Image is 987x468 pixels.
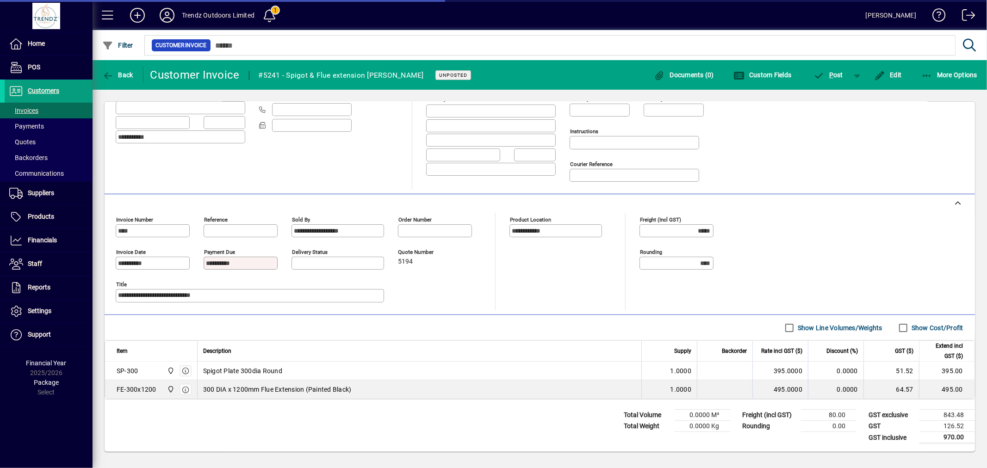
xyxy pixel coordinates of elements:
[570,161,613,167] mat-label: Courier Reference
[674,346,691,356] span: Supply
[864,410,919,421] td: GST exclusive
[116,281,127,288] mat-label: Title
[34,379,59,386] span: Package
[5,134,93,150] a: Quotes
[28,260,42,267] span: Staff
[165,384,175,394] span: New Plymouth
[670,385,692,394] span: 1.0000
[722,346,747,356] span: Backorder
[761,346,802,356] span: Rate incl GST ($)
[919,410,975,421] td: 843.48
[152,7,182,24] button: Profile
[809,67,848,83] button: Post
[165,366,175,376] span: New Plymouth
[640,249,662,255] mat-label: Rounding
[9,107,38,114] span: Invoices
[102,71,133,79] span: Back
[182,8,255,23] div: Trendz Outdoors Limited
[28,331,51,338] span: Support
[5,56,93,79] a: POS
[919,67,980,83] button: More Options
[863,362,919,380] td: 51.52
[5,118,93,134] a: Payments
[5,276,93,299] a: Reports
[398,249,453,255] span: Quote number
[731,67,794,83] button: Custom Fields
[733,71,792,79] span: Custom Fields
[874,71,902,79] span: Edit
[5,300,93,323] a: Settings
[955,2,975,32] a: Logout
[155,41,207,50] span: Customer Invoice
[100,37,136,54] button: Filter
[864,432,919,443] td: GST inclusive
[675,421,730,432] td: 0.0000 Kg
[895,346,913,356] span: GST ($)
[9,154,48,161] span: Backorders
[910,323,963,333] label: Show Cost/Profit
[864,421,919,432] td: GST
[117,346,128,356] span: Item
[919,362,975,380] td: 395.00
[292,249,328,255] mat-label: Delivery status
[5,32,93,55] a: Home
[925,341,963,361] span: Extend incl GST ($)
[758,385,802,394] div: 495.0000
[570,128,598,135] mat-label: Instructions
[670,366,692,376] span: 1.0000
[510,216,551,223] mat-label: Product location
[801,421,857,432] td: 0.00
[5,229,93,252] a: Financials
[5,205,93,228] a: Products
[758,366,802,376] div: 395.0000
[292,216,310,223] mat-label: Sold by
[654,71,714,79] span: Documents (0)
[640,216,681,223] mat-label: Freight (incl GST)
[93,67,143,83] app-page-header-button: Back
[9,138,36,146] span: Quotes
[123,7,152,24] button: Add
[9,170,64,177] span: Communications
[26,359,67,367] span: Financial Year
[203,385,352,394] span: 300 DIA x 1200mm Flue Extension (Painted Black)
[808,380,863,399] td: 0.0000
[919,432,975,443] td: 970.00
[28,63,40,71] span: POS
[5,103,93,118] a: Invoices
[259,68,424,83] div: #5241 - Spigot & Flue extension [PERSON_NAME]
[203,366,282,376] span: Spigot Plate 300dia Round
[872,67,904,83] button: Edit
[738,421,801,432] td: Rounding
[203,346,231,356] span: Description
[619,421,675,432] td: Total Weight
[116,249,146,255] mat-label: Invoice date
[28,87,59,94] span: Customers
[28,283,50,291] span: Reports
[204,249,235,255] mat-label: Payment due
[808,362,863,380] td: 0.0000
[919,421,975,432] td: 126.52
[28,307,51,314] span: Settings
[204,216,228,223] mat-label: Reference
[100,67,136,83] button: Back
[925,2,946,32] a: Knowledge Base
[5,150,93,166] a: Backorders
[28,40,45,47] span: Home
[9,123,44,130] span: Payments
[826,346,858,356] span: Discount (%)
[813,71,844,79] span: ost
[116,216,153,223] mat-label: Invoice number
[439,72,467,78] span: Unposted
[829,71,833,79] span: P
[866,8,916,23] div: [PERSON_NAME]
[28,213,54,220] span: Products
[117,366,138,376] div: SP-300
[863,380,919,399] td: 64.57
[619,410,675,421] td: Total Volume
[801,410,857,421] td: 80.00
[652,67,716,83] button: Documents (0)
[5,252,93,276] a: Staff
[796,323,882,333] label: Show Line Volumes/Weights
[28,236,57,244] span: Financials
[150,68,240,82] div: Customer Invoice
